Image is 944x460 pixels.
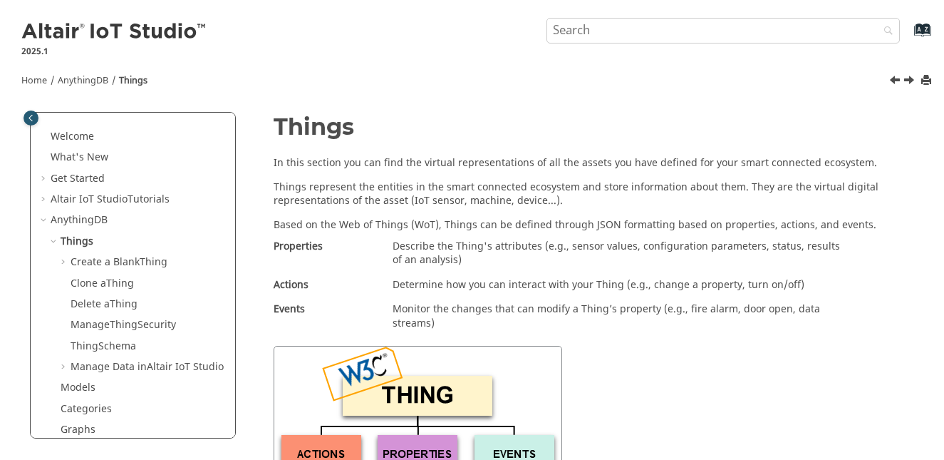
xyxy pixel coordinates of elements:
[59,360,71,374] span: Expand Manage Data inAltair IoT Studio
[274,271,363,296] dt: Actions
[891,73,902,91] a: Previous topic: AnythingDB
[140,255,167,270] span: Thing
[39,193,51,207] span: Expand Altair IoT StudioTutorials
[51,192,128,207] span: Altair IoT Studio
[363,302,850,334] dd: Monitor the changes that can modify a Thing’s property (e.g., fire alarm, door open, data streams)
[61,380,95,395] a: Models
[61,234,93,249] a: Things
[51,192,170,207] a: Altair IoT StudioTutorials
[71,317,176,332] a: ManageThingSecurity
[274,156,914,170] p: In this section you can find the virtual representations of all the assets you have defined for y...
[59,255,71,270] span: Expand Create a BlankThing
[147,359,224,374] span: Altair IoT Studio
[363,240,850,271] dd: Describe the Thing's attributes (e.g., sensor values, configuration parameters, status, results o...
[274,218,914,334] div: Based on the Web of Things (WoT), Things can be defined through JSON formatting based on properti...
[49,235,61,249] span: Collapse Things
[274,232,363,271] dt: Properties
[71,255,167,270] a: Create a BlankThing
[274,295,363,334] dt: Events
[21,45,208,58] p: 2025.1
[71,297,138,312] a: Delete aThing
[71,339,136,354] a: ThingSchema
[51,213,108,228] a: AnythingDB
[922,71,933,91] button: Print this page
[106,276,134,291] span: Thing
[363,278,804,296] dd: Determine how you can interact with your Thing (e.g., change a property, turn on/off)
[51,129,94,144] a: Welcome
[39,172,51,186] span: Expand Get Started
[24,111,38,126] button: Toggle publishing table of content
[110,317,138,332] span: Thing
[274,114,914,139] h1: Things
[21,21,208,44] img: Altair IoT Studio
[71,359,224,374] a: Manage Data inAltair IoT Studio
[865,18,905,46] button: Search
[71,339,98,354] span: Thing
[51,150,108,165] a: What's New
[61,422,95,437] a: Graphs
[274,180,914,208] p: Things represent the entities in the smart connected ecosystem and store information about them. ...
[119,74,147,87] a: Things
[905,73,916,91] a: Next topic: Create a Blank Thing
[39,213,51,228] span: Collapse AnythingDB
[51,171,105,186] a: Get Started
[71,276,134,291] a: Clone aThing
[58,74,108,87] a: AnythingDB
[891,29,923,44] a: Go to index terms page
[61,402,112,416] a: Categories
[21,74,47,87] a: Home
[546,18,901,44] input: Search query
[110,297,138,312] span: Thing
